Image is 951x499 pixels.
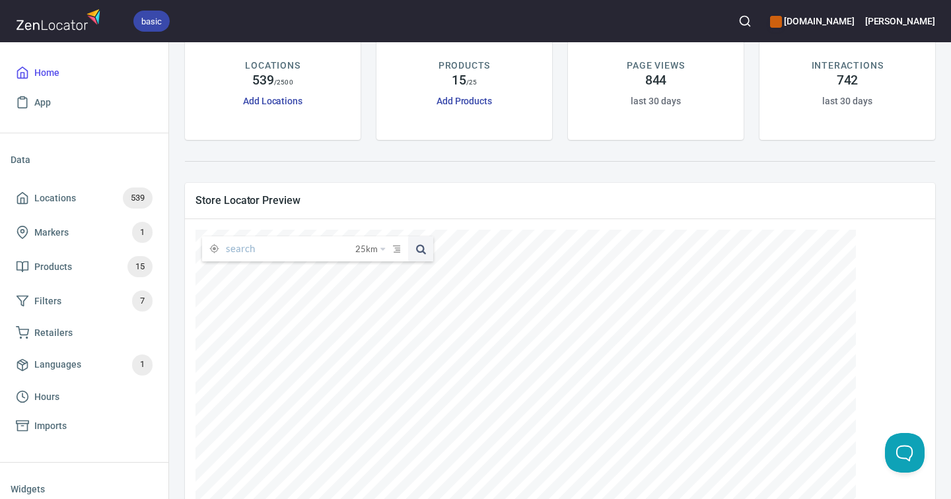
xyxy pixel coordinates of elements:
[11,58,158,88] a: Home
[865,7,935,36] button: [PERSON_NAME]
[34,418,67,434] span: Imports
[34,293,61,310] span: Filters
[11,411,158,441] a: Imports
[11,348,158,382] a: Languages1
[132,225,153,240] span: 1
[11,249,158,284] a: Products15
[439,59,491,73] p: PRODUCTS
[452,73,466,88] h4: 15
[133,11,170,32] div: basic
[885,433,925,473] iframe: Help Scout Beacon - Open
[132,294,153,309] span: 7
[132,357,153,372] span: 1
[770,16,782,28] button: color-CE600E
[34,389,59,405] span: Hours
[11,144,158,176] li: Data
[34,190,76,207] span: Locations
[11,318,158,348] a: Retailers
[123,191,153,206] span: 539
[11,181,158,215] a: Locations539
[34,224,69,241] span: Markers
[274,77,293,87] p: / 2500
[245,59,300,73] p: LOCATIONS
[11,215,158,249] a: Markers1
[631,94,680,108] h6: last 30 days
[34,259,72,275] span: Products
[812,59,884,73] p: INTERACTIONS
[730,7,759,36] button: Search
[243,96,302,106] a: Add Locations
[466,77,477,87] p: / 25
[133,15,170,28] span: basic
[837,73,859,88] h4: 742
[437,96,492,106] a: Add Products
[252,73,274,88] h4: 539
[627,59,684,73] p: PAGE VIEWS
[195,193,925,207] span: Store Locator Preview
[34,325,73,341] span: Retailers
[770,14,854,28] h6: [DOMAIN_NAME]
[865,14,935,28] h6: [PERSON_NAME]
[645,73,667,88] h4: 844
[355,236,378,261] span: 25 km
[11,284,158,318] a: Filters7
[127,259,153,275] span: 15
[34,94,51,111] span: App
[34,65,59,81] span: Home
[226,236,355,261] input: search
[822,94,872,108] h6: last 30 days
[770,7,854,36] div: Manage your apps
[11,382,158,412] a: Hours
[11,88,158,117] a: App
[34,356,81,373] span: Languages
[16,5,104,34] img: zenlocator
